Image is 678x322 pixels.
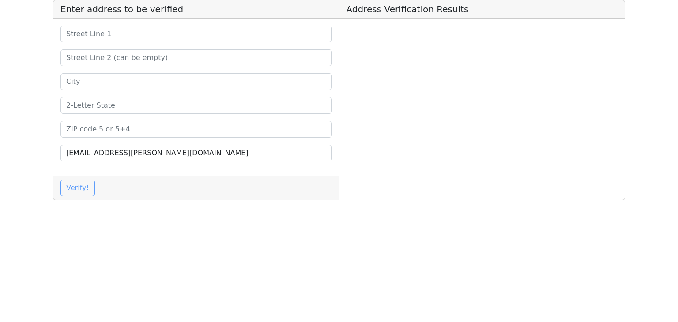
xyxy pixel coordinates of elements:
input: Your Email [60,145,332,161]
input: ZIP code 5 or 5+4 [60,121,332,138]
h5: Enter address to be verified [53,0,339,19]
input: 2-Letter State [60,97,332,114]
input: City [60,73,332,90]
input: Street Line 1 [60,26,332,42]
input: Street Line 2 (can be empty) [60,49,332,66]
h5: Address Verification Results [339,0,625,19]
